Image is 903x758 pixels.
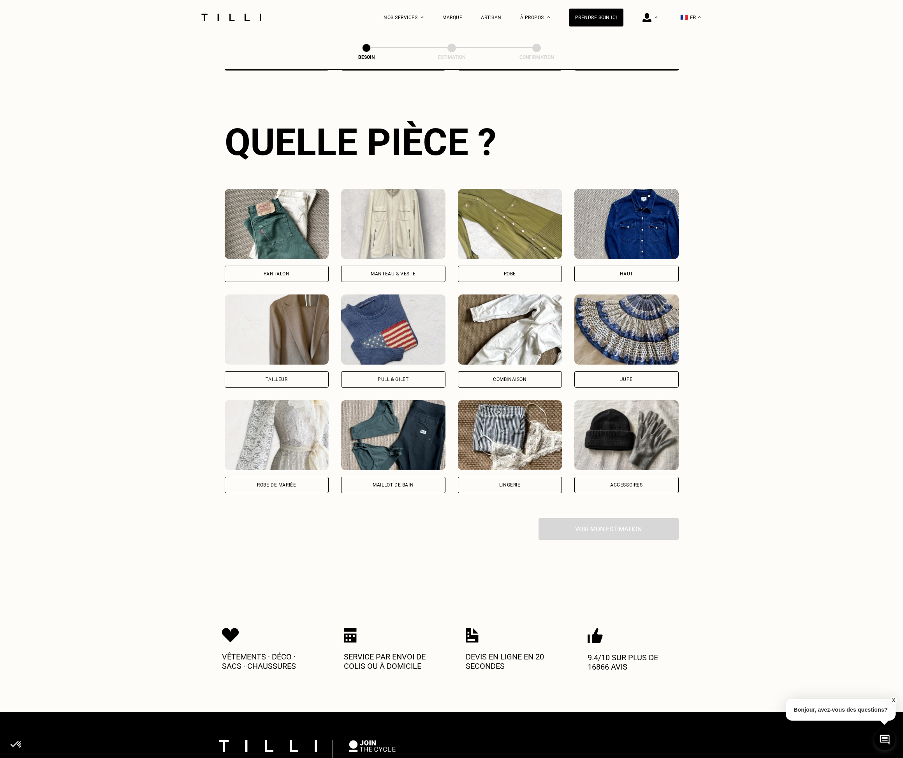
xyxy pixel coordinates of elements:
[588,653,681,672] p: 9.4/10 sur plus de 16866 avis
[620,271,633,276] div: Haut
[574,294,679,365] img: Tilli retouche votre Jupe
[642,13,651,22] img: icône connexion
[413,55,491,60] div: Estimation
[655,16,658,18] img: Menu déroulant
[574,189,679,259] img: Tilli retouche votre Haut
[222,652,315,671] p: Vêtements · Déco · Sacs · Chaussures
[498,55,576,60] div: Confirmation
[222,628,239,643] img: Icon
[219,740,317,752] img: logo Tilli
[481,15,502,20] a: Artisan
[344,652,437,671] p: Service par envoi de colis ou à domicile
[504,271,516,276] div: Robe
[225,189,329,259] img: Tilli retouche votre Pantalon
[698,16,701,18] img: menu déroulant
[442,15,462,20] a: Marque
[371,271,415,276] div: Manteau & Veste
[493,377,527,382] div: Combinaison
[349,740,396,752] img: logo Join The Cycle
[610,483,643,487] div: Accessoires
[225,120,679,164] div: Quelle pièce ?
[569,9,623,26] a: Prendre soin ici
[199,14,264,21] img: Logo du service de couturière Tilli
[225,400,329,470] img: Tilli retouche votre Robe de mariée
[680,14,688,21] span: 🇫🇷
[257,483,296,487] div: Robe de mariée
[574,400,679,470] img: Tilli retouche votre Accessoires
[378,377,408,382] div: Pull & gilet
[458,294,562,365] img: Tilli retouche votre Combinaison
[264,271,290,276] div: Pantalon
[620,377,633,382] div: Jupe
[458,189,562,259] img: Tilli retouche votre Robe
[341,189,445,259] img: Tilli retouche votre Manteau & Veste
[266,377,288,382] div: Tailleur
[421,16,424,18] img: Menu déroulant
[327,55,405,60] div: Besoin
[466,628,479,643] img: Icon
[341,400,445,470] img: Tilli retouche votre Maillot de bain
[499,483,521,487] div: Lingerie
[373,483,414,487] div: Maillot de bain
[344,628,357,643] img: Icon
[458,400,562,470] img: Tilli retouche votre Lingerie
[225,294,329,365] img: Tilli retouche votre Tailleur
[341,294,445,365] img: Tilli retouche votre Pull & gilet
[547,16,550,18] img: Menu déroulant à propos
[889,696,897,705] button: X
[466,652,559,671] p: Devis en ligne en 20 secondes
[588,628,603,643] img: Icon
[786,699,896,721] p: Bonjour, avez-vous des questions?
